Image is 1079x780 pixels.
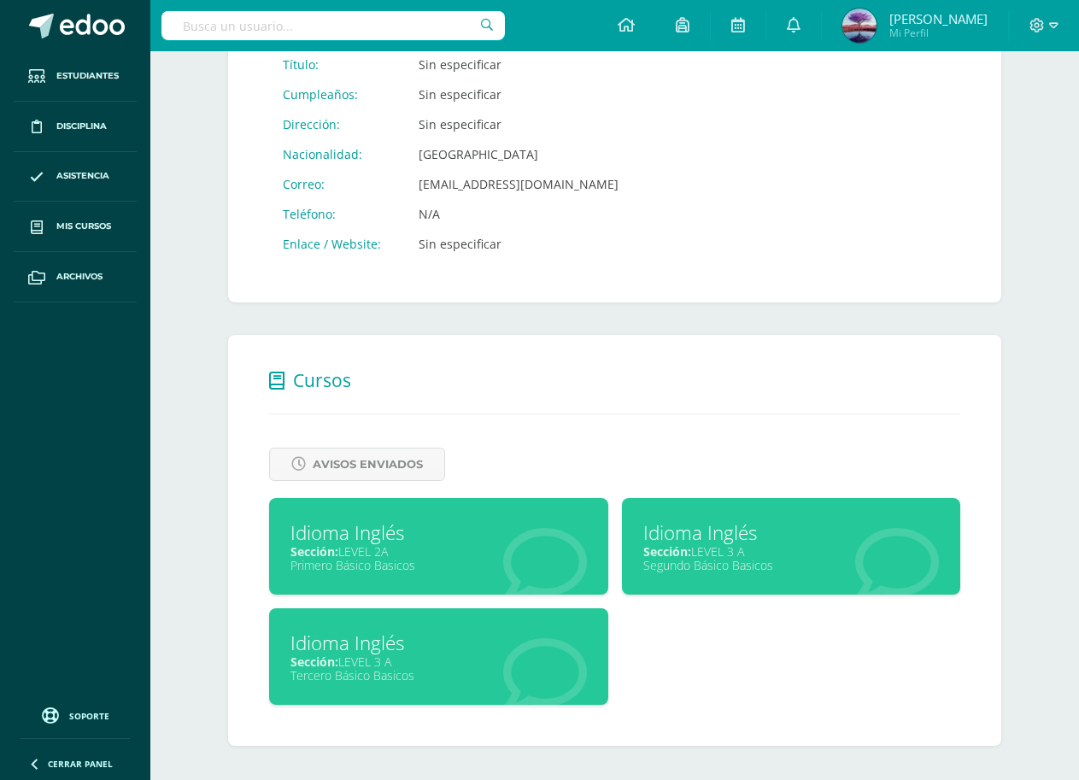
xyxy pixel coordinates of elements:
[842,9,877,43] img: b26ecf60efbf93846e8d21fef1a28423.png
[405,109,632,139] td: Sin especificar
[56,69,119,83] span: Estudiantes
[14,202,137,252] a: Mis cursos
[269,139,405,169] td: Nacionalidad:
[56,270,103,284] span: Archivos
[269,229,405,259] td: Enlace / Website:
[290,519,587,546] div: Idioma Inglés
[269,169,405,199] td: Correo:
[56,220,111,233] span: Mis cursos
[405,139,632,169] td: [GEOGRAPHIC_DATA]
[405,169,632,199] td: [EMAIL_ADDRESS][DOMAIN_NAME]
[56,169,109,183] span: Asistencia
[290,654,587,670] div: LEVEL 3 A
[21,703,130,726] a: Soporte
[290,630,587,656] div: Idioma Inglés
[269,50,405,79] td: Título:
[56,120,107,133] span: Disciplina
[889,10,988,27] span: [PERSON_NAME]
[290,667,587,683] div: Tercero Básico Basicos
[14,252,137,302] a: Archivos
[293,368,351,392] span: Cursos
[269,79,405,109] td: Cumpleaños:
[269,498,608,595] a: Idioma InglésSección:LEVEL 2APrimero Básico Basicos
[889,26,988,40] span: Mi Perfil
[405,229,632,259] td: Sin especificar
[69,710,109,722] span: Soporte
[269,448,445,481] a: Avisos Enviados
[14,152,137,202] a: Asistencia
[290,557,587,573] div: Primero Básico Basicos
[643,557,940,573] div: Segundo Básico Basicos
[643,543,940,560] div: LEVEL 3 A
[290,543,587,560] div: LEVEL 2A
[290,543,338,560] span: Sección:
[269,109,405,139] td: Dirección:
[405,50,632,79] td: Sin especificar
[622,498,961,595] a: Idioma InglésSección:LEVEL 3 ASegundo Básico Basicos
[14,51,137,102] a: Estudiantes
[290,654,338,670] span: Sección:
[48,758,113,770] span: Cerrar panel
[643,519,940,546] div: Idioma Inglés
[405,199,632,229] td: N/A
[405,79,632,109] td: Sin especificar
[313,449,423,480] span: Avisos Enviados
[269,608,608,705] a: Idioma InglésSección:LEVEL 3 ATercero Básico Basicos
[643,543,691,560] span: Sección:
[14,102,137,152] a: Disciplina
[161,11,505,40] input: Busca un usuario...
[269,199,405,229] td: Teléfono:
